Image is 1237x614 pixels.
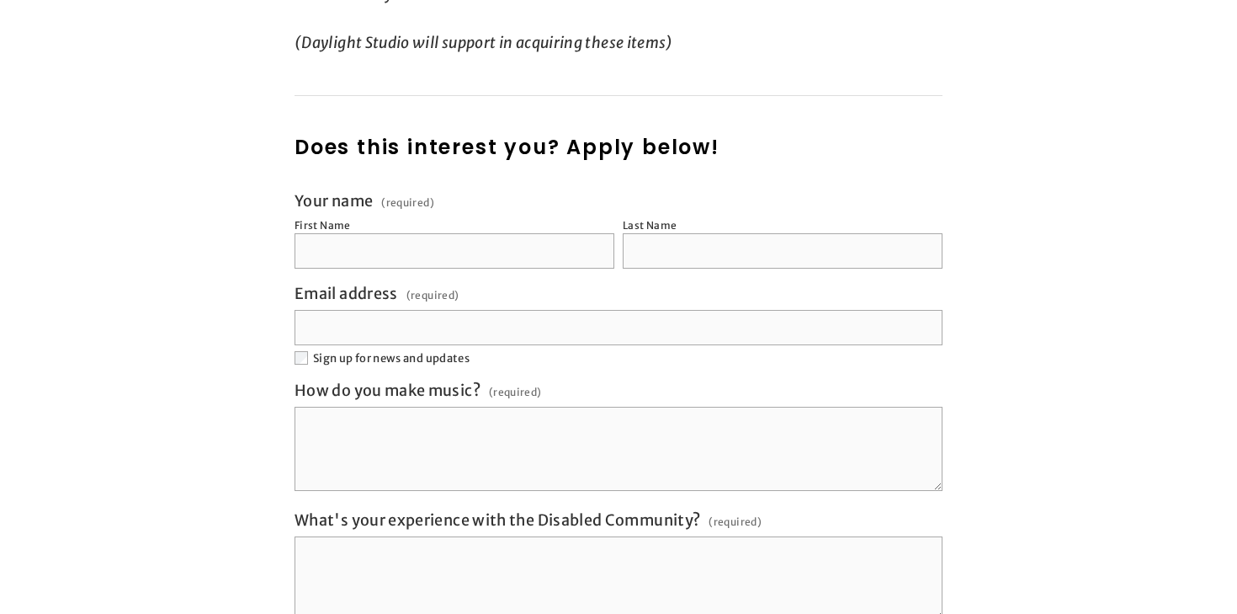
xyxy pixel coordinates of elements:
span: (required) [489,381,542,403]
span: Email address [295,284,398,303]
span: What's your experience with the Disabled Community? [295,510,700,530]
div: First Name [295,219,351,232]
input: Sign up for news and updates [295,351,308,365]
span: Sign up for news and updates [313,351,470,366]
h2: Does this interest you? Apply below! [295,132,942,163]
span: (required) [381,198,434,208]
div: Last Name [623,219,677,232]
span: (required) [406,284,459,307]
span: How do you make music? [295,381,480,400]
span: Your name [295,191,373,211]
span: (required) [709,510,762,533]
em: (Daylight Studio will support in acquiring these items) [295,33,673,52]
